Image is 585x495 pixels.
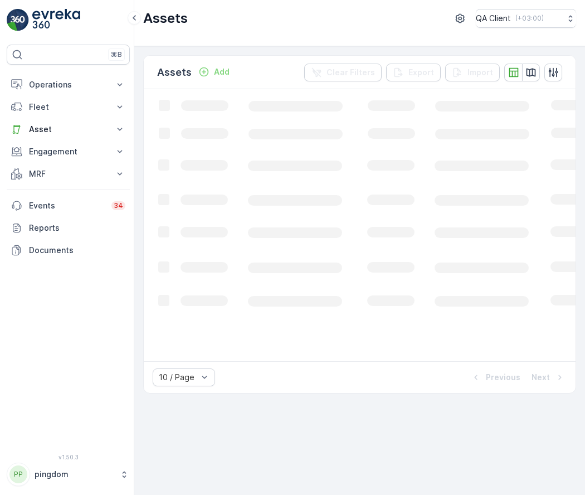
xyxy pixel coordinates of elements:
[7,118,130,140] button: Asset
[469,371,521,384] button: Previous
[304,64,382,81] button: Clear Filters
[7,9,29,31] img: logo
[7,140,130,163] button: Engagement
[114,201,123,210] p: 34
[7,463,130,486] button: PPpingdom
[7,96,130,118] button: Fleet
[35,469,114,480] p: pingdom
[386,64,441,81] button: Export
[7,74,130,96] button: Operations
[7,217,130,239] a: Reports
[29,124,108,135] p: Asset
[214,66,230,77] p: Add
[476,9,576,28] button: QA Client(+03:00)
[194,65,234,79] button: Add
[476,13,511,24] p: QA Client
[143,9,188,27] p: Assets
[7,454,130,460] span: v 1.50.3
[29,79,108,90] p: Operations
[9,465,27,483] div: PP
[515,14,544,23] p: ( +03:00 )
[32,9,80,31] img: logo_light-DOdMpM7g.png
[7,163,130,185] button: MRF
[467,67,493,78] p: Import
[157,65,192,80] p: Assets
[532,372,550,383] p: Next
[7,239,130,261] a: Documents
[29,101,108,113] p: Fleet
[408,67,434,78] p: Export
[7,195,130,217] a: Events34
[29,222,125,234] p: Reports
[29,245,125,256] p: Documents
[29,168,108,179] p: MRF
[29,200,105,211] p: Events
[29,146,108,157] p: Engagement
[111,50,122,59] p: ⌘B
[326,67,375,78] p: Clear Filters
[486,372,520,383] p: Previous
[445,64,500,81] button: Import
[530,371,567,384] button: Next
